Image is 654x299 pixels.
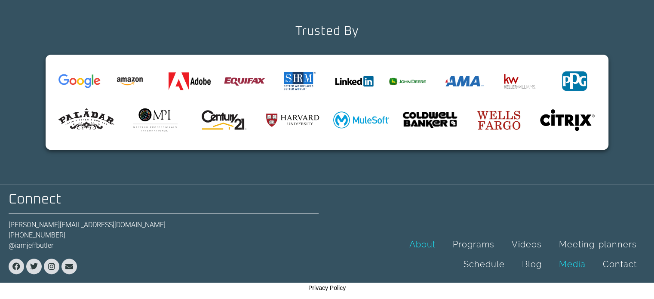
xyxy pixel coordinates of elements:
a: Videos [503,234,550,254]
a: Schedule [455,254,513,274]
a: @iamjeffbutler [9,241,53,250]
h2: Trusted By [295,25,359,37]
a: Blog [513,254,550,274]
a: Programs [444,234,503,254]
nav: Menu [387,234,646,274]
a: [PERSON_NAME][EMAIL_ADDRESS][DOMAIN_NAME] [9,221,166,229]
a: Media [550,254,594,274]
a: About [401,234,444,254]
a: Contact [594,254,645,274]
a: [PHONE_NUMBER] [9,231,65,239]
h2: Connect [9,193,319,207]
a: Meeting planners [550,234,645,254]
a: Privacy Policy [308,284,346,291]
